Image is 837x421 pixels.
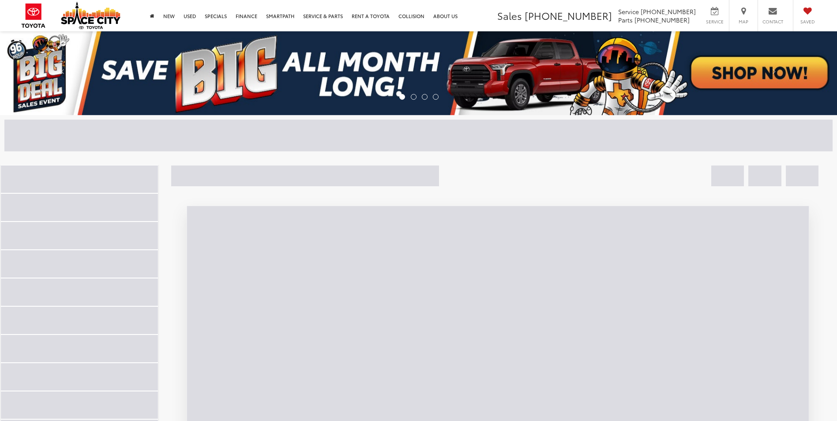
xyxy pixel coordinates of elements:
[798,19,817,25] span: Saved
[618,15,633,24] span: Parts
[634,15,690,24] span: [PHONE_NUMBER]
[705,19,724,25] span: Service
[618,7,639,16] span: Service
[734,19,753,25] span: Map
[641,7,696,16] span: [PHONE_NUMBER]
[497,8,522,23] span: Sales
[61,2,120,29] img: Space City Toyota
[525,8,612,23] span: [PHONE_NUMBER]
[762,19,783,25] span: Contact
